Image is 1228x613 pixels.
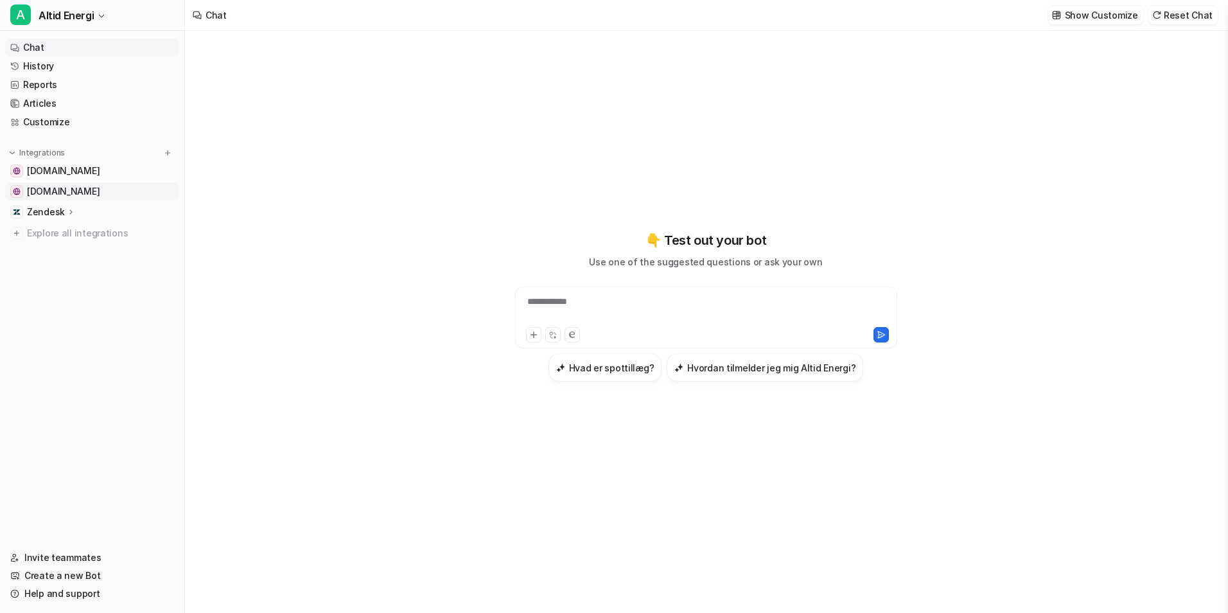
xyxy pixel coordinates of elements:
[5,182,179,200] a: altidenergi.dk[DOMAIN_NAME]
[5,162,179,180] a: greenpowerdenmark.dk[DOMAIN_NAME]
[5,567,179,585] a: Create a new Bot
[27,206,65,218] p: Zendesk
[5,585,179,603] a: Help and support
[1048,6,1143,24] button: Show Customize
[27,185,100,198] span: [DOMAIN_NAME]
[5,113,179,131] a: Customize
[13,188,21,195] img: altidenergi.dk
[5,147,69,159] button: Integrations
[5,57,179,75] a: History
[5,94,179,112] a: Articles
[5,224,179,242] a: Explore all integrations
[8,148,17,157] img: expand menu
[13,167,21,175] img: greenpowerdenmark.dk
[1148,6,1218,24] button: Reset Chat
[5,549,179,567] a: Invite teammates
[13,208,21,216] img: Zendesk
[569,361,654,375] h3: Hvad er spottillæg?
[206,8,227,22] div: Chat
[163,148,172,157] img: menu_add.svg
[10,4,31,25] span: A
[1152,10,1161,20] img: reset
[645,231,766,250] p: 👇 Test out your bot
[19,148,65,158] p: Integrations
[10,227,23,240] img: explore all integrations
[674,363,683,373] img: Hvordan tilmelder jeg mig Altid Energi?
[1052,10,1061,20] img: customize
[548,353,662,382] button: Hvad er spottillæg?Hvad er spottillæg?
[27,223,174,244] span: Explore all integrations
[39,6,94,24] span: Altid Energi
[667,353,863,382] button: Hvordan tilmelder jeg mig Altid Energi?Hvordan tilmelder jeg mig Altid Energi?
[5,39,179,57] a: Chat
[5,76,179,94] a: Reports
[1065,8,1138,22] p: Show Customize
[589,255,822,269] p: Use one of the suggested questions or ask your own
[687,361,855,375] h3: Hvordan tilmelder jeg mig Altid Energi?
[27,164,100,177] span: [DOMAIN_NAME]
[556,363,565,373] img: Hvad er spottillæg?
